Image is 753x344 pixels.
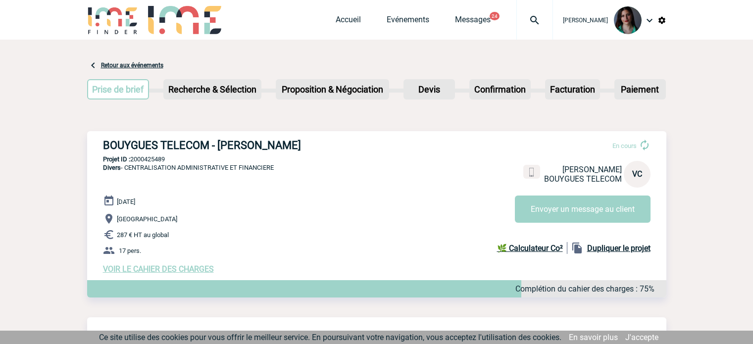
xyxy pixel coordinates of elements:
[612,142,637,149] span: En cours
[569,333,618,342] a: En savoir plus
[587,244,651,253] b: Dupliquer le projet
[562,165,622,174] span: [PERSON_NAME]
[103,164,274,171] span: - CENTRALISATION ADMINISTRATIVE ET FINANCIERE
[99,333,561,342] span: Ce site utilise des cookies pour vous offrir le meilleur service. En poursuivant votre navigation...
[544,174,622,184] span: BOUYGUES TELECOM
[387,15,429,29] a: Evénements
[119,247,141,254] span: 17 pers.
[404,80,454,98] p: Devis
[614,6,642,34] img: 131235-0.jpeg
[101,62,163,69] a: Retour aux événements
[87,155,666,163] p: 2000425489
[625,333,658,342] a: J'accepte
[527,168,536,177] img: portable.png
[88,80,149,98] p: Prise de brief
[563,17,608,24] span: [PERSON_NAME]
[103,155,130,163] b: Projet ID :
[277,80,388,98] p: Proposition & Négociation
[455,15,491,29] a: Messages
[103,264,214,274] a: VOIR LE CAHIER DES CHARGES
[497,242,567,254] a: 🌿 Calculateur Co²
[103,164,121,171] span: Divers
[497,244,563,253] b: 🌿 Calculateur Co²
[87,6,139,34] img: IME-Finder
[117,231,169,239] span: 287 € HT au global
[336,15,361,29] a: Accueil
[615,80,665,98] p: Paiement
[546,80,599,98] p: Facturation
[103,139,400,151] h3: BOUYGUES TELECOM - [PERSON_NAME]
[164,80,260,98] p: Recherche & Sélection
[515,196,651,223] button: Envoyer un message au client
[490,12,500,20] button: 24
[117,198,135,205] span: [DATE]
[632,169,642,179] span: VC
[571,242,583,254] img: file_copy-black-24dp.png
[470,80,530,98] p: Confirmation
[117,215,177,223] span: [GEOGRAPHIC_DATA]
